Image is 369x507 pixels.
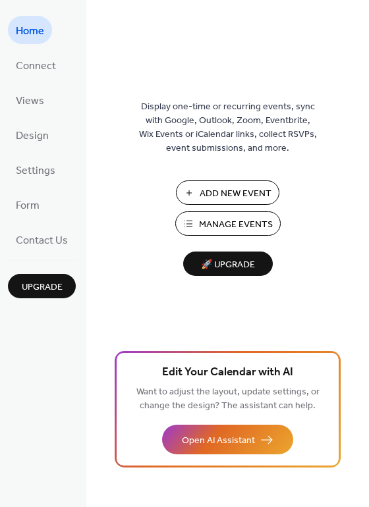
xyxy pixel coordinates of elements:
[162,363,293,382] span: Edit Your Calendar with AI
[8,225,76,254] a: Contact Us
[200,187,271,201] span: Add New Event
[183,252,273,276] button: 🚀 Upgrade
[162,425,293,454] button: Open AI Assistant
[175,211,281,236] button: Manage Events
[199,218,273,232] span: Manage Events
[8,16,52,44] a: Home
[8,155,63,184] a: Settings
[16,21,44,41] span: Home
[191,256,265,274] span: 🚀 Upgrade
[136,383,320,415] span: Want to adjust the layout, update settings, or change the design? The assistant can help.
[22,280,63,294] span: Upgrade
[16,230,68,251] span: Contact Us
[182,434,255,448] span: Open AI Assistant
[8,86,52,114] a: Views
[16,126,49,146] span: Design
[8,120,57,149] a: Design
[139,100,317,155] span: Display one-time or recurring events, sync with Google, Outlook, Zoom, Eventbrite, Wix Events or ...
[16,56,56,76] span: Connect
[176,180,279,205] button: Add New Event
[8,51,64,79] a: Connect
[8,190,47,219] a: Form
[16,161,55,181] span: Settings
[8,274,76,298] button: Upgrade
[16,196,40,216] span: Form
[16,91,44,111] span: Views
